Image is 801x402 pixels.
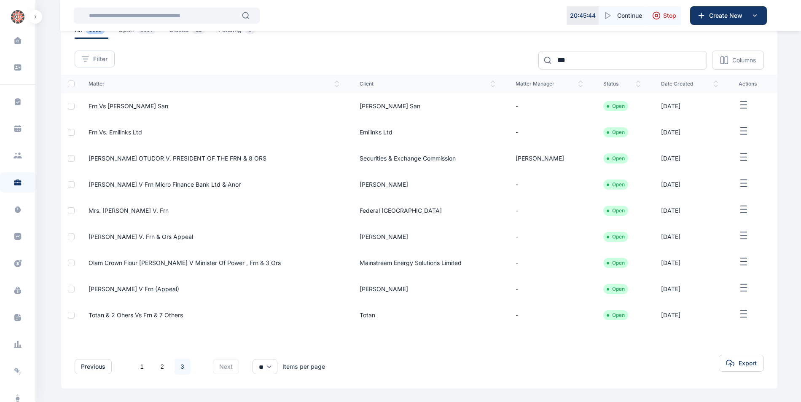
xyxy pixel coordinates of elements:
[118,361,130,373] li: 上一页
[75,26,108,39] span: all
[89,207,169,214] a: Mrs. [PERSON_NAME] V. Frn
[89,80,339,87] span: matter
[169,26,218,39] a: closed22
[89,181,241,188] a: [PERSON_NAME] V Frn Micro Finance Bank Ltd & Anor
[154,358,171,375] li: 2
[651,119,728,145] td: [DATE]
[75,51,115,67] button: Filter
[89,129,142,136] a: Frn Vs. Emilinks Ltd
[647,6,681,25] button: Stop
[505,250,593,276] td: -
[607,207,625,214] li: Open
[505,302,593,328] td: -
[607,155,625,162] li: Open
[607,260,625,266] li: Open
[349,172,505,198] td: [PERSON_NAME]
[739,359,757,367] span: Export
[570,11,596,20] p: 20 : 45 : 44
[89,102,168,110] a: Frn Vs [PERSON_NAME] San
[607,312,625,319] li: Open
[218,26,269,39] a: pending0
[194,361,206,373] li: 下一页
[661,80,718,87] span: date created
[360,80,495,87] span: client
[93,55,108,63] span: Filter
[118,26,169,39] a: open3531
[349,302,505,328] td: Totan
[282,362,325,371] div: Items per page
[349,119,505,145] td: Emilinks Ltd
[706,11,750,20] span: Create New
[651,93,728,119] td: [DATE]
[505,172,593,198] td: -
[651,302,728,328] td: [DATE]
[607,233,625,240] li: Open
[175,359,191,375] a: 3
[651,172,728,198] td: [DATE]
[516,80,583,87] span: matter manager
[505,93,593,119] td: -
[607,286,625,292] li: Open
[349,145,505,172] td: Securities & Exchange Commission
[349,93,505,119] td: [PERSON_NAME] San
[89,233,193,240] a: [PERSON_NAME] V. Frn & Ors Appeal
[599,6,647,25] button: Continue
[651,145,728,172] td: [DATE]
[651,224,728,250] td: [DATE]
[134,359,150,375] a: 1
[719,355,764,372] button: Export
[349,250,505,276] td: Mainstream Energy Solutions Limited
[617,11,642,20] span: Continue
[349,198,505,224] td: Federal [GEOGRAPHIC_DATA]
[89,311,183,319] a: Totan & 2 Ohers Vs Frn & 7 Others
[505,145,593,172] td: [PERSON_NAME]
[505,224,593,250] td: -
[651,198,728,224] td: [DATE]
[603,80,641,87] span: status
[505,119,593,145] td: -
[607,129,625,136] li: Open
[89,259,281,266] a: Olam Crown Flour [PERSON_NAME] V Minister Of Power , Frn & 3 Ors
[663,11,676,20] span: Stop
[651,276,728,302] td: [DATE]
[75,359,112,374] button: previous
[607,103,625,110] li: Open
[690,6,767,25] button: Create New
[349,224,505,250] td: [PERSON_NAME]
[174,358,191,375] li: 3
[118,26,159,39] span: open
[134,358,151,375] li: 1
[349,276,505,302] td: [PERSON_NAME]
[218,26,258,39] span: pending
[213,359,239,374] button: next
[651,250,728,276] td: [DATE]
[732,56,756,64] p: Columns
[739,80,767,87] span: actions
[89,285,179,292] a: [PERSON_NAME] V Frn (Appeal)
[169,26,208,39] span: closed
[154,359,170,375] a: 2
[505,276,593,302] td: -
[89,155,266,162] a: [PERSON_NAME] OTUDOR V. PRESIDENT OF THE FRN & 8 ORS
[505,198,593,224] td: -
[607,181,625,188] li: Open
[712,51,764,70] button: Columns
[75,26,118,39] a: all3553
